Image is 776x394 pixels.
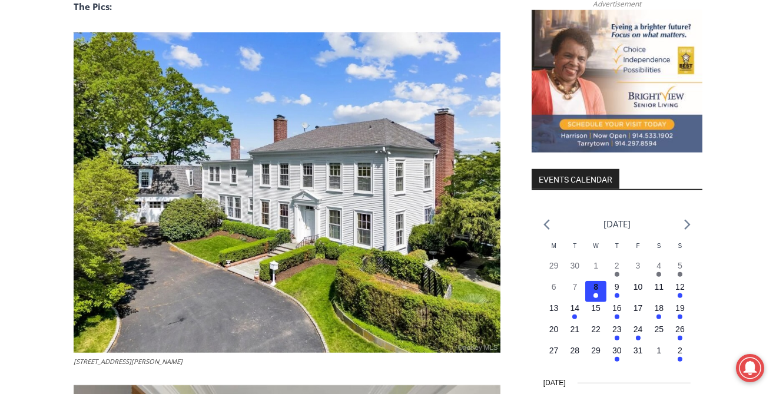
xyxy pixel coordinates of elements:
time: 3 [636,261,641,270]
div: Birds of Prey: Falcon and hawk demos [123,35,164,97]
time: 5 [678,261,682,270]
em: Has events [615,357,619,362]
h4: [PERSON_NAME] Read Sanctuary Fall Fest: [DATE] [9,118,151,145]
time: 30 [612,346,622,355]
time: 1 [593,261,598,270]
button: 21 [565,323,586,345]
button: 13 [543,302,565,323]
button: 16 Has events [606,302,628,323]
time: 23 [612,325,622,334]
time: 17 [634,303,643,313]
span: W [593,243,598,249]
button: 3 [628,260,649,281]
span: S [657,243,661,249]
em: Has events [678,336,682,340]
time: 29 [591,346,601,355]
div: Apply Now <> summer and RHS senior internships available [297,1,556,114]
button: 6 [543,281,565,302]
span: S [678,243,682,249]
time: 26 [675,325,685,334]
time: 1 [656,346,661,355]
time: 13 [549,303,559,313]
button: 31 [628,345,649,366]
div: Tuesday [565,241,586,260]
button: 2 Has events [669,345,691,366]
a: Previous month [543,219,550,230]
em: Has events [572,314,577,319]
button: 10 [628,281,649,302]
button: 2 Has events [606,260,628,281]
time: 8 [593,282,598,292]
em: Has events [615,336,619,340]
em: Has events [593,293,598,298]
button: 7 [565,281,586,302]
em: Has events [656,272,661,277]
button: 8 Has events [585,281,606,302]
time: 22 [591,325,601,334]
em: Has events [636,336,641,340]
button: 1 [585,260,606,281]
time: 31 [634,346,643,355]
button: 27 [543,345,565,366]
em: Has events [615,293,619,298]
button: 14 Has events [565,302,586,323]
time: 21 [571,325,580,334]
a: [PERSON_NAME] Read Sanctuary Fall Fest: [DATE] [1,117,170,147]
h2: Events Calendar [532,169,619,189]
time: 19 [675,303,685,313]
span: F [636,243,640,249]
time: 14 [571,303,580,313]
button: 1 [648,345,669,366]
img: Brightview Senior Living [532,10,702,153]
button: 15 [585,302,606,323]
button: 12 Has events [669,281,691,302]
div: / [131,100,134,111]
em: Has events [615,272,619,277]
button: 24 Has events [628,323,649,345]
div: Friday [628,241,649,260]
a: Next month [684,219,691,230]
time: 28 [571,346,580,355]
button: 30 Has events [606,345,628,366]
button: 5 Has events [669,260,691,281]
em: Has events [678,272,682,277]
button: 9 Has events [606,281,628,302]
em: Has events [678,357,682,362]
time: 18 [655,303,664,313]
span: Intern @ [DOMAIN_NAME] [308,117,546,144]
button: 25 [648,323,669,345]
button: 19 Has events [669,302,691,323]
time: 6 [552,282,556,292]
button: 30 [565,260,586,281]
time: 16 [612,303,622,313]
time: 7 [573,282,578,292]
time: [DATE] [543,378,566,389]
em: Has events [678,314,682,319]
time: 15 [591,303,601,313]
time: 4 [656,261,661,270]
button: 29 [585,345,606,366]
button: 17 [628,302,649,323]
time: 20 [549,325,559,334]
button: 11 [648,281,669,302]
div: Saturday [648,241,669,260]
button: 20 [543,323,565,345]
div: Wednesday [585,241,606,260]
span: T [615,243,619,249]
div: Sunday [669,241,691,260]
time: 29 [549,261,559,270]
span: M [552,243,556,249]
time: 27 [549,346,559,355]
li: [DATE] [603,216,631,232]
div: 2 [123,100,128,111]
strong: The Pics: [74,1,112,12]
button: 26 Has events [669,323,691,345]
div: Monday [543,241,565,260]
em: Has events [678,293,682,298]
button: 18 Has events [648,302,669,323]
time: 10 [634,282,643,292]
time: 24 [634,325,643,334]
time: 2 [678,346,682,355]
figcaption: [STREET_ADDRESS][PERSON_NAME] [74,356,500,367]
